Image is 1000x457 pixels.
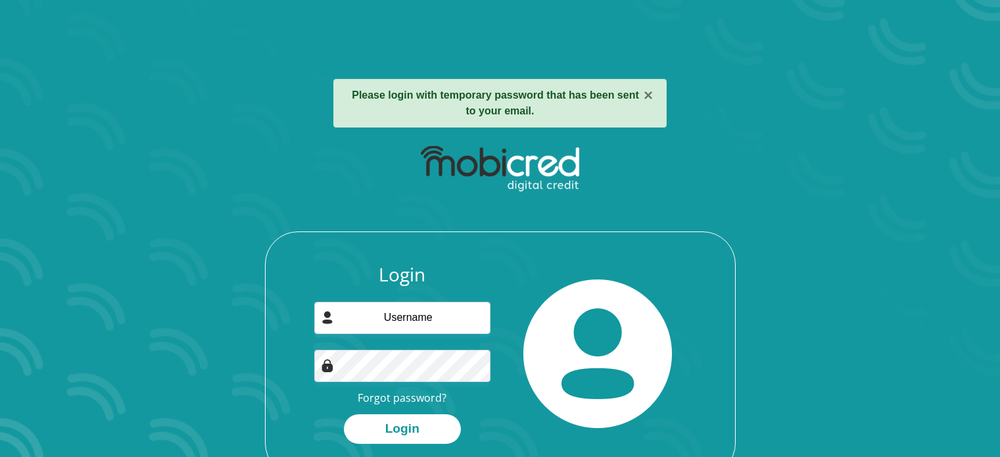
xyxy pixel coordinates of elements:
[352,89,639,116] strong: Please login with temporary password that has been sent to your email.
[321,359,334,372] img: Image
[421,146,579,192] img: mobicred logo
[644,87,653,103] button: ×
[314,302,490,334] input: Username
[314,264,490,286] h3: Login
[344,414,461,444] button: Login
[321,311,334,324] img: user-icon image
[358,391,446,405] a: Forgot password?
